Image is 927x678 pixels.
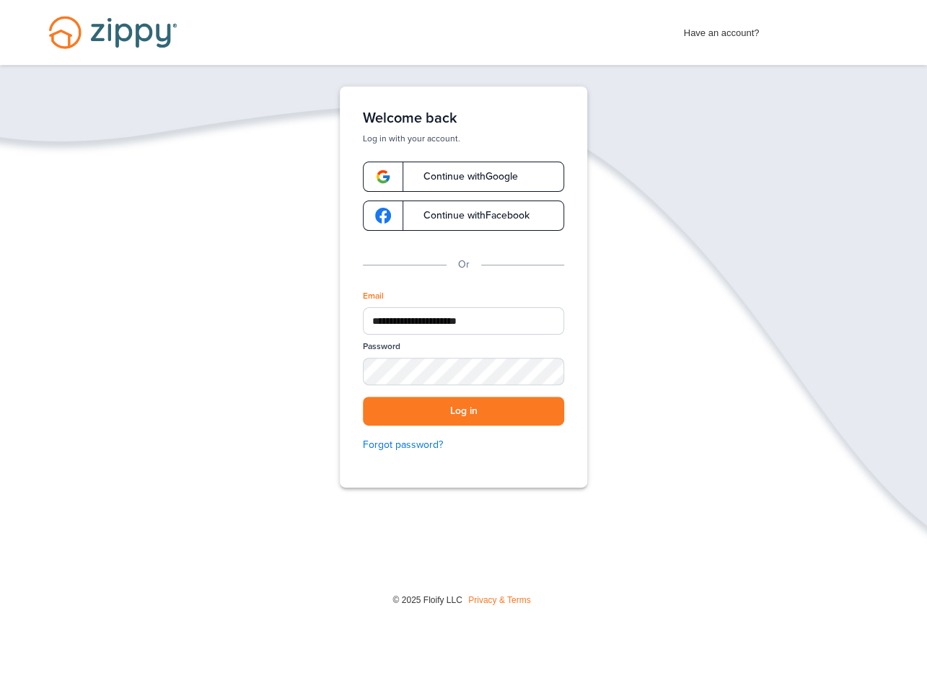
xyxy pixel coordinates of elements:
label: Email [363,290,384,302]
img: google-logo [375,208,391,224]
button: Log in [363,397,564,426]
p: Or [458,257,470,273]
span: Continue with Google [409,172,518,182]
img: google-logo [375,169,391,185]
a: google-logoContinue withGoogle [363,162,564,192]
a: google-logoContinue withFacebook [363,201,564,231]
span: Continue with Facebook [409,211,530,221]
a: Privacy & Terms [468,595,530,605]
a: Forgot password? [363,437,564,453]
p: Log in with your account. [363,133,564,144]
label: Password [363,340,400,353]
span: Have an account? [684,18,760,41]
input: Password [363,358,564,384]
h1: Welcome back [363,110,564,127]
span: © 2025 Floify LLC [392,595,462,605]
input: Email [363,307,564,335]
